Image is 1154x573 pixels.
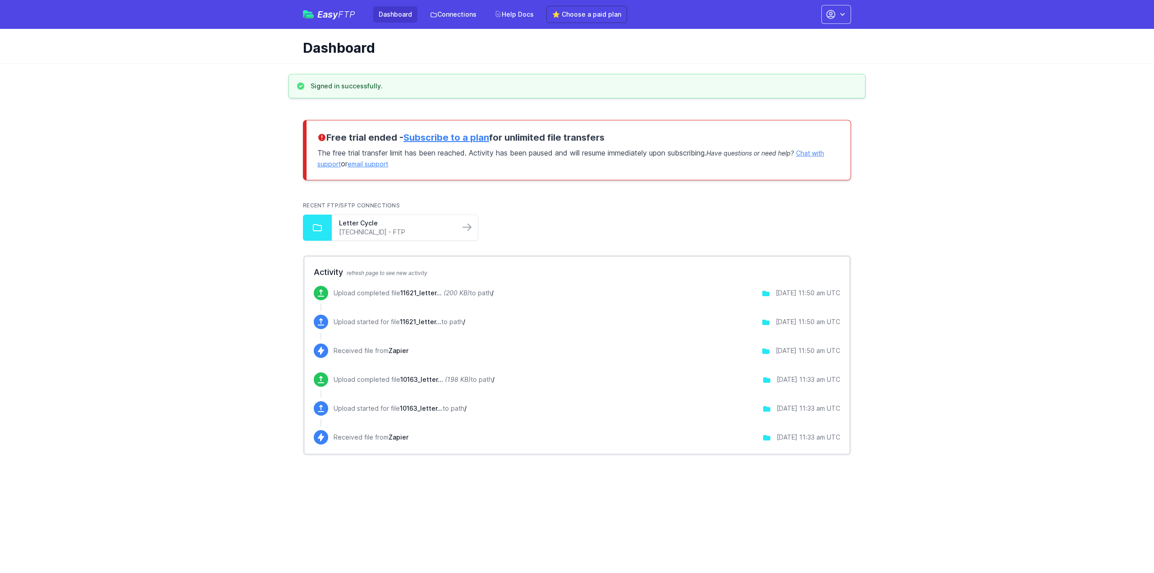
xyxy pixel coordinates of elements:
[776,289,840,298] div: [DATE] 11:50 am UTC
[303,10,314,18] img: easyftp_logo.png
[400,404,443,412] span: 10163_letter1_09_12_25_04_30AM.pdf
[311,82,383,91] h3: Signed in successfully.
[338,9,355,20] span: FTP
[303,40,844,56] h1: Dashboard
[777,433,840,442] div: [DATE] 11:33 am UTC
[491,289,494,297] span: /
[303,202,851,209] h2: Recent FTP/SFTP Connections
[334,346,408,355] p: Received file from
[777,404,840,413] div: [DATE] 11:33 am UTC
[776,346,840,355] div: [DATE] 11:50 am UTC
[464,404,467,412] span: /
[303,10,355,19] a: EasyFTP
[339,228,453,237] a: [TECHNICAL_ID] - FTP
[339,219,453,228] a: Letter Cycle
[489,6,539,23] a: Help Docs
[334,433,408,442] p: Received file from
[546,6,627,23] a: ⭐ Choose a paid plan
[314,266,840,279] h2: Activity
[317,10,355,19] span: Easy
[403,132,489,143] a: Subscribe to a plan
[492,376,495,383] span: /
[347,270,427,276] span: refresh page to see new activity
[444,289,470,297] i: (200 KB)
[317,131,840,144] h3: Free trial ended - for unlimited file transfers
[706,149,794,157] span: Have questions or need help?
[400,376,443,383] span: 10163_letter1_09_12_25_04_30AM.pdf
[400,318,441,325] span: 11621_letter1_09_12_25_04_50AM.pdf
[317,144,840,169] p: The free trial transfer limit has been reached. Activity has been paused and will resume immediat...
[334,317,465,326] p: Upload started for file to path
[373,6,417,23] a: Dashboard
[334,375,495,384] p: Upload completed file to path
[445,376,471,383] i: (198 KB)
[389,433,408,441] span: Zapier
[348,160,388,168] a: email support
[776,317,840,326] div: [DATE] 11:50 am UTC
[334,289,494,298] p: Upload completed file to path
[334,404,467,413] p: Upload started for file to path
[463,318,465,325] span: /
[777,375,840,384] div: [DATE] 11:33 am UTC
[389,347,408,354] span: Zapier
[400,289,442,297] span: 11621_letter1_09_12_25_04_50AM.pdf
[425,6,482,23] a: Connections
